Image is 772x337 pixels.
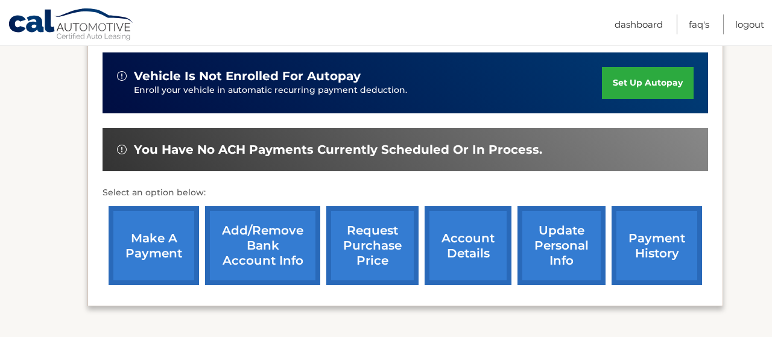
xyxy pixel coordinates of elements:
span: You have no ACH payments currently scheduled or in process. [134,142,542,157]
a: set up autopay [602,67,694,99]
a: Add/Remove bank account info [205,206,320,285]
a: Logout [735,14,764,34]
a: update personal info [517,206,606,285]
span: vehicle is not enrolled for autopay [134,69,361,84]
a: request purchase price [326,206,419,285]
a: make a payment [109,206,199,285]
img: alert-white.svg [117,71,127,81]
a: FAQ's [689,14,709,34]
a: Dashboard [615,14,663,34]
p: Enroll your vehicle in automatic recurring payment deduction. [134,84,602,97]
p: Select an option below: [103,186,708,200]
a: account details [425,206,511,285]
a: Cal Automotive [8,8,134,43]
img: alert-white.svg [117,145,127,154]
a: payment history [612,206,702,285]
